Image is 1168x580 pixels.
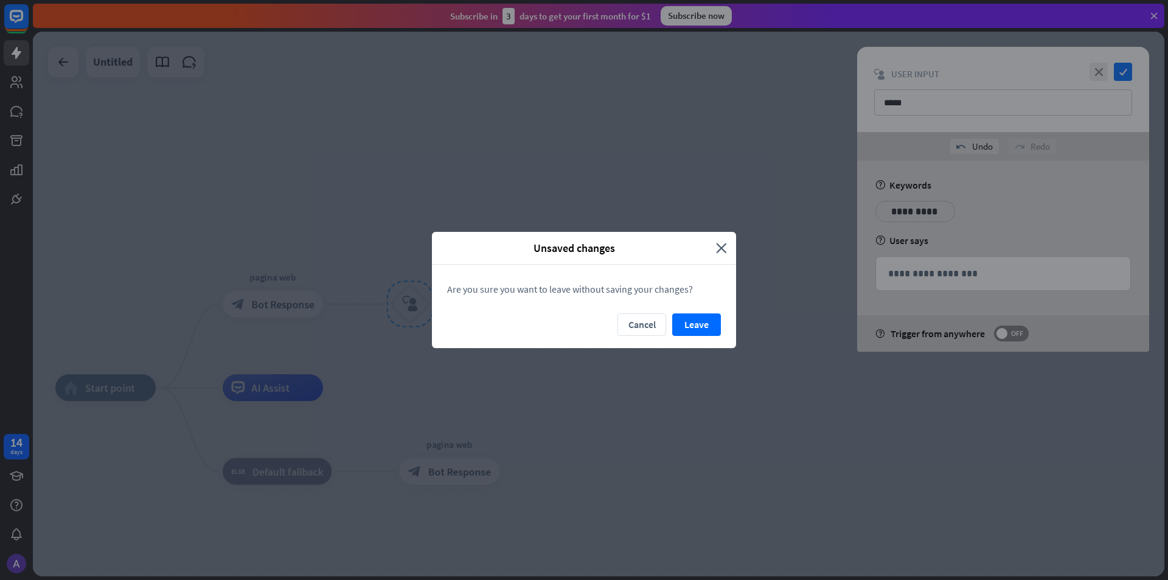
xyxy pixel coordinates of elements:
[441,241,707,255] span: Unsaved changes
[447,283,693,295] span: Are you sure you want to leave without saving your changes?
[716,241,727,255] i: close
[617,313,666,336] button: Cancel
[10,5,46,41] button: Open LiveChat chat widget
[672,313,721,336] button: Leave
